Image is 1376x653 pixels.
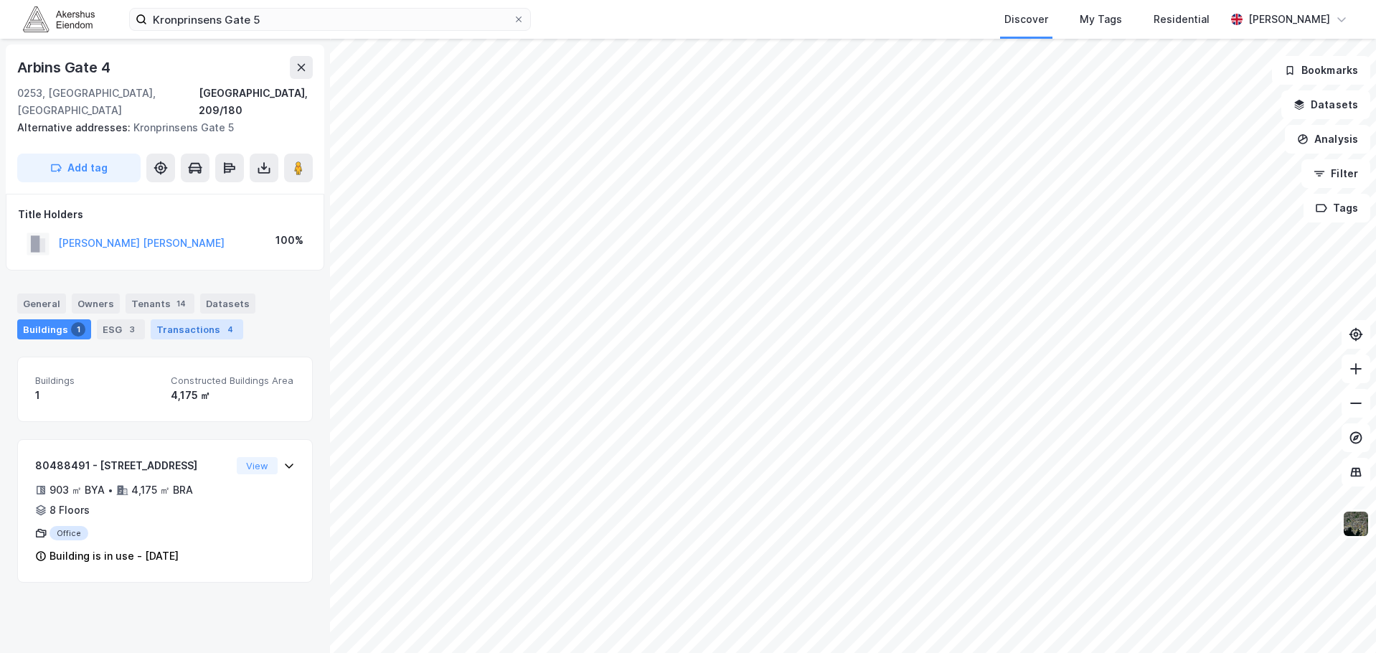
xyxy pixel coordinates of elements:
[174,296,189,311] div: 14
[131,481,193,499] div: 4,175 ㎡ BRA
[97,319,145,339] div: ESG
[275,232,303,249] div: 100%
[72,293,120,314] div: Owners
[171,387,295,404] div: 4,175 ㎡
[171,375,295,387] span: Constructed Buildings Area
[23,6,95,32] img: akershus-eiendom-logo.9091f326c980b4bce74ccdd9f866810c.svg
[35,457,231,474] div: 80488491 - [STREET_ADDRESS]
[50,502,90,519] div: 8 Floors
[17,293,66,314] div: General
[147,9,513,30] input: Search by address, cadastre, landlords, tenants or people
[17,85,199,119] div: 0253, [GEOGRAPHIC_DATA], [GEOGRAPHIC_DATA]
[1304,194,1370,222] button: Tags
[17,154,141,182] button: Add tag
[1304,584,1376,653] iframe: Chat Widget
[199,85,313,119] div: [GEOGRAPHIC_DATA], 209/180
[50,548,179,565] div: Building is in use - [DATE]
[125,322,139,337] div: 3
[17,319,91,339] div: Buildings
[1285,125,1370,154] button: Analysis
[1281,90,1370,119] button: Datasets
[1004,11,1048,28] div: Discover
[108,484,113,496] div: •
[126,293,194,314] div: Tenants
[1248,11,1330,28] div: [PERSON_NAME]
[1154,11,1210,28] div: Residential
[17,121,133,133] span: Alternative addresses:
[18,206,312,223] div: Title Holders
[200,293,255,314] div: Datasets
[237,457,278,474] button: View
[35,387,159,404] div: 1
[151,319,243,339] div: Transactions
[50,481,105,499] div: 903 ㎡ BYA
[35,375,159,387] span: Buildings
[1272,56,1370,85] button: Bookmarks
[17,119,301,136] div: Kronprinsens Gate 5
[1080,11,1122,28] div: My Tags
[223,322,237,337] div: 4
[1301,159,1370,188] button: Filter
[1342,510,1370,537] img: 9k=
[71,322,85,337] div: 1
[17,56,113,79] div: Arbins Gate 4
